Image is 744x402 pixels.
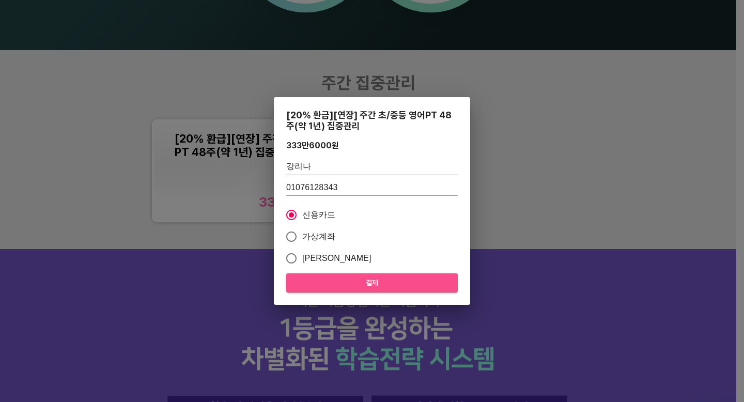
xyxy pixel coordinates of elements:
[286,159,458,175] input: 학생 이름
[302,230,336,243] span: 가상계좌
[286,110,458,131] div: [20% 환급][연장] 주간 초/중등 영어PT 48주(약 1년) 집중관리
[286,273,458,292] button: 결제
[295,276,450,289] span: 결제
[286,141,339,150] div: 333만6000 원
[286,179,458,196] input: 학생 연락처
[302,252,371,265] span: [PERSON_NAME]
[302,209,336,221] span: 신용카드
